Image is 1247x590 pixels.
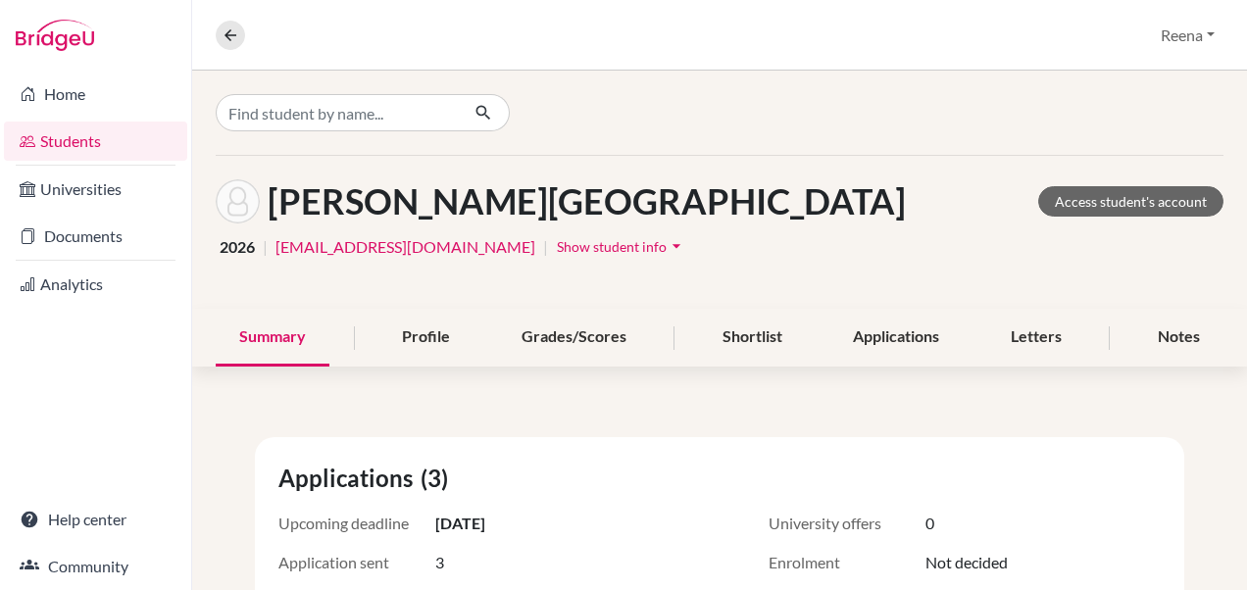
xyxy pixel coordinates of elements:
[769,512,925,535] span: University offers
[4,74,187,114] a: Home
[769,551,925,574] span: Enrolment
[435,512,485,535] span: [DATE]
[4,217,187,256] a: Documents
[4,122,187,161] a: Students
[220,235,255,259] span: 2026
[829,309,963,367] div: Applications
[925,551,1008,574] span: Not decided
[275,235,535,259] a: [EMAIL_ADDRESS][DOMAIN_NAME]
[278,512,435,535] span: Upcoming deadline
[263,235,268,259] span: |
[4,500,187,539] a: Help center
[216,309,329,367] div: Summary
[699,309,806,367] div: Shortlist
[16,20,94,51] img: Bridge-U
[278,461,421,496] span: Applications
[216,179,260,223] img: Haniya Burmawala's avatar
[543,235,548,259] span: |
[378,309,474,367] div: Profile
[1152,17,1223,54] button: Reena
[435,551,444,574] span: 3
[4,265,187,304] a: Analytics
[216,94,459,131] input: Find student by name...
[925,512,934,535] span: 0
[556,231,687,262] button: Show student infoarrow_drop_down
[557,238,667,255] span: Show student info
[1038,186,1223,217] a: Access student's account
[421,461,456,496] span: (3)
[278,551,435,574] span: Application sent
[667,236,686,256] i: arrow_drop_down
[498,309,650,367] div: Grades/Scores
[4,170,187,209] a: Universities
[268,180,906,222] h1: [PERSON_NAME][GEOGRAPHIC_DATA]
[1134,309,1223,367] div: Notes
[987,309,1085,367] div: Letters
[4,547,187,586] a: Community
